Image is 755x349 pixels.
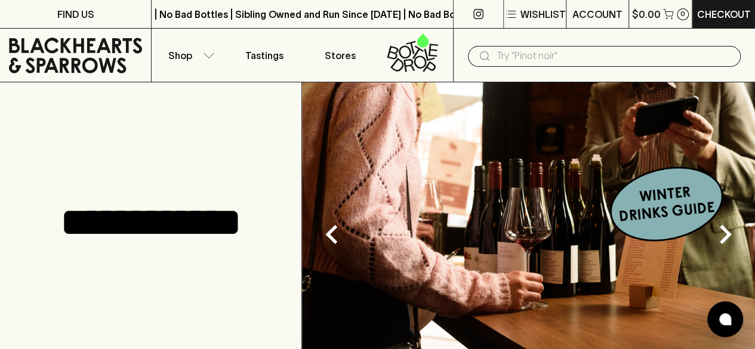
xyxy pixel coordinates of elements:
[227,29,302,82] a: Tastings
[308,211,356,258] button: Previous
[245,48,283,63] p: Tastings
[520,7,566,21] p: Wishlist
[697,7,751,21] p: Checkout
[572,7,623,21] p: ACCOUNT
[632,7,661,21] p: $0.00
[303,29,378,82] a: Stores
[701,211,749,258] button: Next
[719,313,731,325] img: bubble-icon
[325,48,356,63] p: Stores
[168,48,192,63] p: Shop
[680,11,685,17] p: 0
[57,7,94,21] p: FIND US
[152,29,227,82] button: Shop
[497,47,731,66] input: Try "Pinot noir"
